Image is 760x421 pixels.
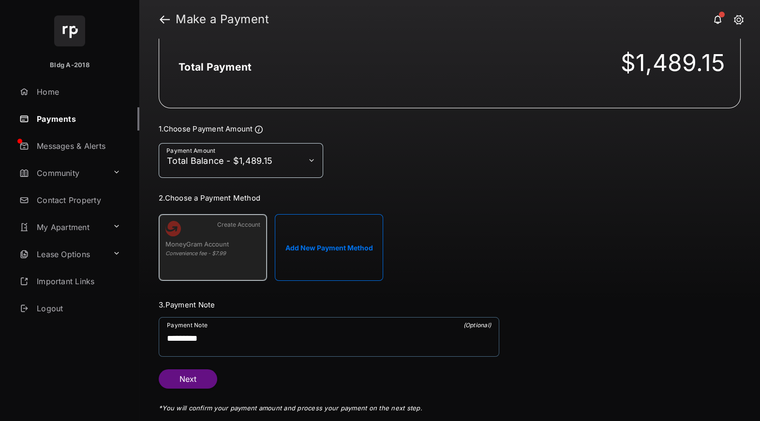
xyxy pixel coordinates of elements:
[50,60,89,70] p: Bldg A-2018
[621,49,725,77] div: $1,489.15
[15,161,109,185] a: Community
[165,250,260,257] div: Convenience fee - $7.99
[159,369,217,389] button: Next
[275,214,383,281] button: Add New Payment Method
[176,14,269,25] strong: Make a Payment
[15,80,139,103] a: Home
[159,124,499,135] h3: 1. Choose Payment Amount
[15,134,139,158] a: Messages & Alerts
[217,221,260,228] span: Create Account
[179,61,252,73] h2: Total Payment
[54,15,85,46] img: svg+xml;base64,PHN2ZyB4bWxucz0iaHR0cDovL3d3dy53My5vcmcvMjAwMC9zdmciIHdpZHRoPSI2NCIgaGVpZ2h0PSI2NC...
[15,216,109,239] a: My Apartment
[15,297,139,320] a: Logout
[15,243,109,266] a: Lease Options
[159,300,499,309] h3: 3. Payment Note
[159,193,499,203] h3: 2. Choose a Payment Method
[15,107,139,131] a: Payments
[15,270,124,293] a: Important Links
[165,240,260,250] div: MoneyGram Account
[15,189,139,212] a: Contact Property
